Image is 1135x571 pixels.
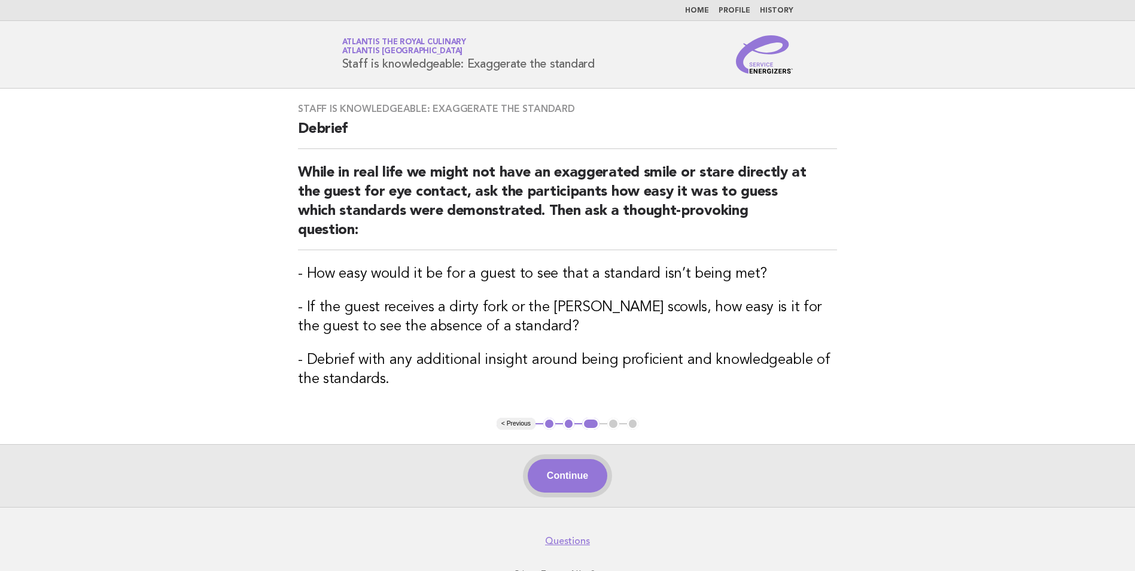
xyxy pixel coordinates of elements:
a: History [760,7,793,14]
h3: Staff is knowledgeable: Exaggerate the standard [298,103,837,115]
h2: Debrief [298,120,837,149]
img: Service Energizers [736,35,793,74]
button: Continue [528,459,607,493]
a: Profile [719,7,750,14]
button: 1 [543,418,555,430]
h1: Staff is knowledgeable: Exaggerate the standard [342,39,595,70]
span: Atlantis [GEOGRAPHIC_DATA] [342,48,463,56]
h3: - How easy would it be for a guest to see that a standard isn’t being met? [298,265,837,284]
button: 3 [582,418,600,430]
h3: - If the guest receives a dirty fork or the [PERSON_NAME] scowls, how easy is it for the guest to... [298,298,837,336]
a: Atlantis the Royal CulinaryAtlantis [GEOGRAPHIC_DATA] [342,38,466,55]
h2: While in real life we might not have an exaggerated smile or stare directly at the guest for eye ... [298,163,837,250]
h3: - Debrief with any additional insight around being proficient and knowledgeable of the standards. [298,351,837,389]
button: 2 [563,418,575,430]
button: < Previous [497,418,535,430]
a: Questions [545,535,590,547]
a: Home [685,7,709,14]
